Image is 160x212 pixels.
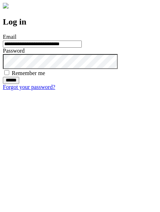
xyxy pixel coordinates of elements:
[3,48,25,54] label: Password
[3,17,157,27] h2: Log in
[3,34,16,40] label: Email
[12,70,45,76] label: Remember me
[3,84,55,90] a: Forgot your password?
[3,3,9,9] img: logo-4e3dc11c47720685a147b03b5a06dd966a58ff35d612b21f08c02c0306f2b779.png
